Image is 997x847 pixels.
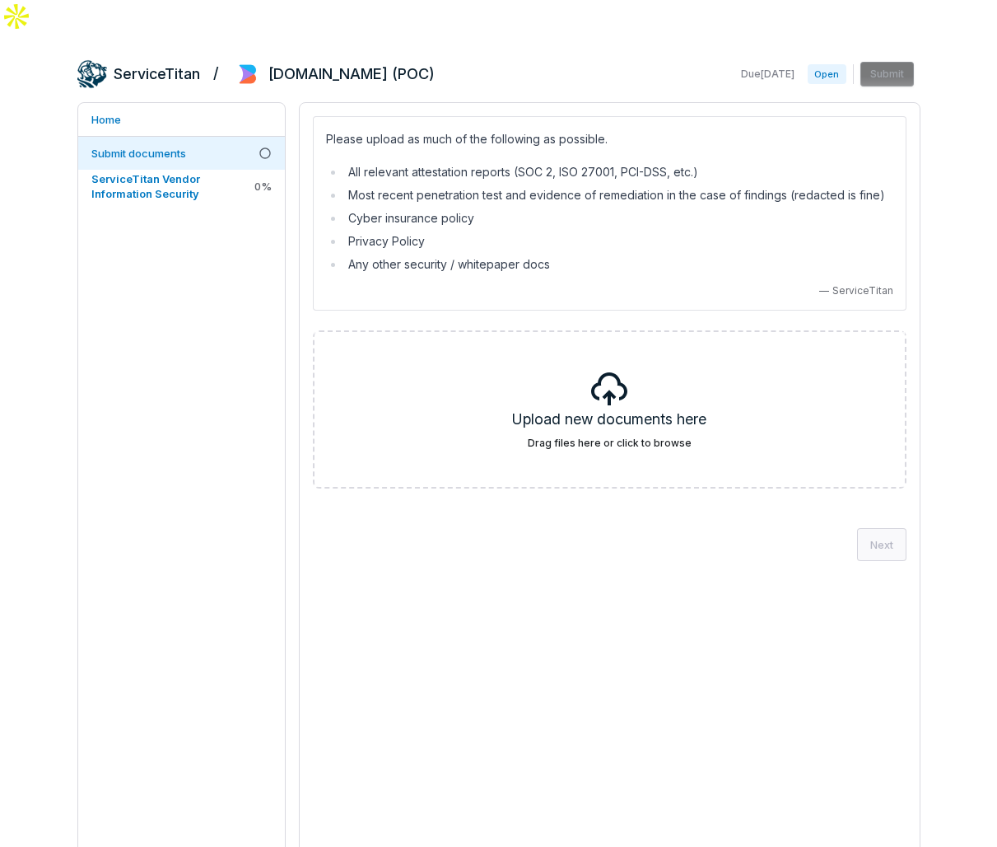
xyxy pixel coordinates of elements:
p: Please upload as much of the following as possible. [326,129,893,149]
span: — [819,284,829,297]
span: Open [808,64,846,84]
a: Home [78,103,285,136]
li: Any other security / whitepaper docs [344,255,893,274]
h2: / [213,59,219,84]
span: 0 % [254,179,272,194]
a: ServiceTitan Vendor Information Security0% [78,170,285,203]
h2: [DOMAIN_NAME] (POC) [268,63,435,85]
h2: ServiceTitan [114,63,200,85]
span: ServiceTitan [832,284,893,297]
a: Submit documents [78,137,285,170]
span: ServiceTitan Vendor Information Security [91,172,200,200]
span: Due [DATE] [741,68,794,81]
li: Cyber insurance policy [344,208,893,228]
label: Drag files here or click to browse [528,437,692,450]
li: Most recent penetration test and evidence of remediation in the case of findings (redacted is fine) [344,185,893,205]
li: Privacy Policy [344,232,893,251]
span: Submit documents [91,147,186,160]
h5: Upload new documents here [512,409,706,437]
li: All relevant attestation reports (SOC 2, ISO 27001, PCI-DSS, etc.) [344,162,893,182]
